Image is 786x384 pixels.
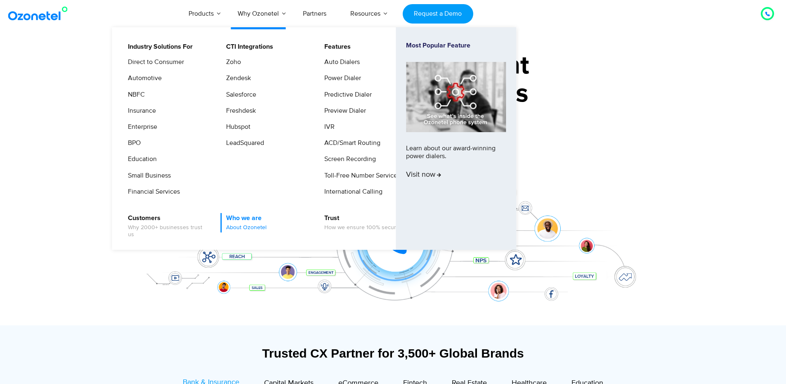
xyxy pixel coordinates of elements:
a: Industry Solutions For [123,42,194,52]
a: Direct to Consumer [123,57,185,67]
a: Who we areAbout Ozonetel [221,213,268,232]
span: Why 2000+ businesses trust us [128,224,209,238]
a: Zoho [221,57,242,67]
a: CTI Integrations [221,42,274,52]
a: Screen Recording [319,154,377,164]
a: IVR [319,122,336,132]
a: Salesforce [221,90,257,100]
a: Preview Dialer [319,106,367,116]
span: How we ensure 100% security [324,224,402,231]
a: BPO [123,138,142,148]
a: Most Popular FeatureLearn about our award-winning power dialers.Visit now [406,42,506,235]
a: Predictive Dialer [319,90,373,100]
a: Request a Demo [403,4,473,24]
img: phone-system-min.jpg [406,62,506,132]
a: International Calling [319,187,384,197]
a: Power Dialer [319,73,362,83]
a: Toll-Free Number Services [319,171,401,181]
a: Hubspot [221,122,252,132]
a: Financial Services [123,187,181,197]
a: Freshdesk [221,106,257,116]
a: Zendesk [221,73,252,83]
a: Features [319,42,352,52]
a: Insurance [123,106,157,116]
a: Small Business [123,171,172,181]
span: About Ozonetel [226,224,267,231]
div: Trusted CX Partner for 3,500+ Global Brands [139,346,647,360]
a: Enterprise [123,122,158,132]
a: CustomersWhy 2000+ businesses trust us [123,213,210,239]
a: ACD/Smart Routing [319,138,382,148]
a: LeadSquared [221,138,265,148]
a: NBFC [123,90,146,100]
a: TrustHow we ensure 100% security [319,213,403,232]
a: Education [123,154,158,164]
span: Visit now [406,171,441,180]
a: Auto Dialers [319,57,361,67]
a: Automotive [123,73,163,83]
